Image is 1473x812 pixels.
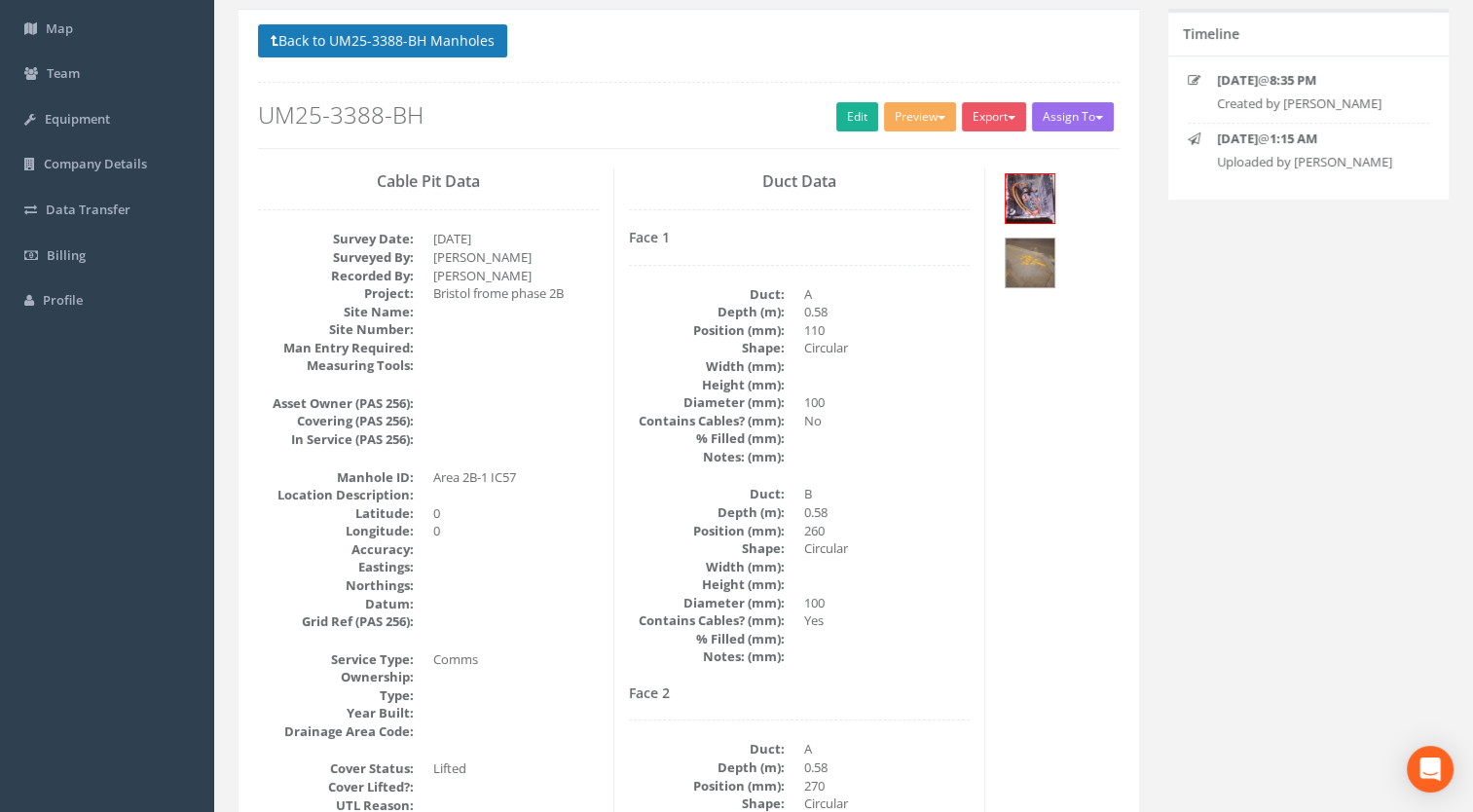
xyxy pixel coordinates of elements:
[258,778,414,796] dt: Cover Lifted?:
[258,356,414,375] dt: Measuring Tools:
[629,611,785,630] dt: Contains Cables? (mm):
[258,339,414,357] dt: Man Entry Required:
[433,248,599,267] dd: [PERSON_NAME]
[804,285,970,304] dd: A
[46,19,73,37] span: Map
[629,758,785,777] dt: Depth (m):
[804,611,970,630] dd: Yes
[629,485,785,503] dt: Duct:
[629,594,785,612] dt: Diameter (mm):
[433,504,599,523] dd: 0
[258,173,599,191] h3: Cable Pit Data
[629,522,785,540] dt: Position (mm):
[804,777,970,795] dd: 270
[629,558,785,576] dt: Width (mm):
[804,503,970,522] dd: 0.58
[1032,102,1114,131] button: Assign To
[629,429,785,448] dt: % Filled (mm):
[629,321,785,340] dt: Position (mm):
[258,320,414,339] dt: Site Number:
[629,647,785,666] dt: Notes: (mm):
[836,102,878,131] a: Edit
[258,686,414,705] dt: Type:
[258,303,414,321] dt: Site Name:
[804,758,970,777] dd: 0.58
[804,539,970,558] dd: Circular
[258,504,414,523] dt: Latitude:
[258,759,414,778] dt: Cover Status:
[629,376,785,394] dt: Height (mm):
[1407,746,1454,793] div: Open Intercom Messenger
[258,595,414,613] dt: Datum:
[629,230,970,244] h4: Face 1
[258,486,414,504] dt: Location Description:
[962,102,1026,131] button: Export
[629,448,785,466] dt: Notes: (mm):
[258,558,414,576] dt: Eastings:
[433,468,599,487] dd: Area 2B-1 IC57
[629,777,785,795] dt: Position (mm):
[804,393,970,412] dd: 100
[629,357,785,376] dt: Width (mm):
[804,339,970,357] dd: Circular
[433,522,599,540] dd: 0
[258,650,414,669] dt: Service Type:
[44,155,147,172] span: Company Details
[629,303,785,321] dt: Depth (m):
[1270,71,1316,89] strong: 8:35 PM
[45,110,110,128] span: Equipment
[629,285,785,304] dt: Duct:
[433,759,599,778] dd: Lifted
[258,248,414,267] dt: Surveyed By:
[629,685,970,700] h4: Face 2
[258,412,414,430] dt: Covering (PAS 256):
[629,173,970,191] h3: Duct Data
[1217,94,1414,113] p: Created by [PERSON_NAME]
[1217,71,1258,89] strong: [DATE]
[1217,153,1414,171] p: Uploaded by [PERSON_NAME]
[433,267,599,285] dd: [PERSON_NAME]
[629,740,785,758] dt: Duct:
[1270,129,1317,147] strong: 1:15 AM
[433,650,599,669] dd: Comms
[629,503,785,522] dt: Depth (m):
[1006,174,1054,223] img: adae31eb-feaa-f1d1-2404-53daf65e9136_bce12a2d-5cc7-0b42-cbdc-252e2df9ca2e_thumb.jpg
[629,393,785,412] dt: Diameter (mm):
[629,412,785,430] dt: Contains Cables? (mm):
[804,303,970,321] dd: 0.58
[1217,71,1414,90] p: @
[258,468,414,487] dt: Manhole ID:
[258,704,414,722] dt: Year Built:
[804,594,970,612] dd: 100
[1006,239,1054,287] img: adae31eb-feaa-f1d1-2404-53daf65e9136_f4d9ac59-263e-1e79-1999-a0cbd43d86d7_thumb.jpg
[258,722,414,741] dt: Drainage Area Code:
[804,321,970,340] dd: 110
[258,102,1120,128] h2: UM25-3388-BH
[433,230,599,248] dd: [DATE]
[1217,129,1258,147] strong: [DATE]
[258,612,414,631] dt: Grid Ref (PAS 256):
[629,539,785,558] dt: Shape:
[258,230,414,248] dt: Survey Date:
[258,284,414,303] dt: Project:
[258,540,414,559] dt: Accuracy:
[804,740,970,758] dd: A
[629,630,785,648] dt: % Filled (mm):
[258,668,414,686] dt: Ownership:
[47,64,80,82] span: Team
[258,24,507,57] button: Back to UM25-3388-BH Manholes
[43,291,83,309] span: Profile
[258,430,414,449] dt: In Service (PAS 256):
[884,102,956,131] button: Preview
[629,339,785,357] dt: Shape:
[1217,129,1414,148] p: @
[258,394,414,413] dt: Asset Owner (PAS 256):
[804,522,970,540] dd: 260
[258,267,414,285] dt: Recorded By:
[804,412,970,430] dd: No
[258,576,414,595] dt: Northings:
[258,522,414,540] dt: Longitude:
[433,284,599,303] dd: Bristol frome phase 2B
[1183,26,1239,41] h5: Timeline
[46,201,130,218] span: Data Transfer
